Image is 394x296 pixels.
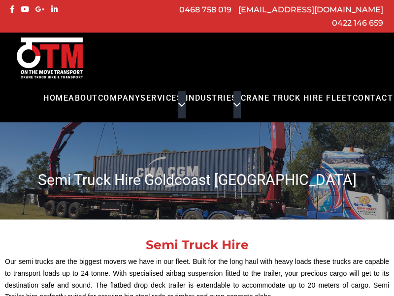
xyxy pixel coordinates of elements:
a: Industries [186,91,237,118]
img: Otmtransport [15,37,85,79]
h2: Semi Truck Hire [7,239,387,251]
a: COMPANY [98,91,141,118]
a: [EMAIL_ADDRESS][DOMAIN_NAME] [238,5,383,14]
a: 0422 146 659 [332,18,383,28]
a: Services [140,91,182,118]
a: Contact [353,91,394,118]
a: About [68,91,98,118]
a: Crane Truck Hire Fleet [241,91,353,118]
a: Home [43,91,68,118]
h1: Semi Truck Hire Goldcoast [GEOGRAPHIC_DATA] [7,170,387,189]
a: 0468 758 019 [179,5,231,14]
